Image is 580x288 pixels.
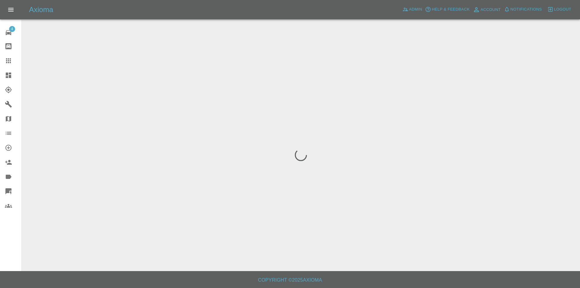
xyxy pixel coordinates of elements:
[546,5,573,14] button: Logout
[432,6,469,13] span: Help & Feedback
[424,5,471,14] button: Help & Feedback
[409,6,422,13] span: Admin
[511,6,542,13] span: Notifications
[5,276,575,284] h6: Copyright © 2025 Axioma
[471,5,502,15] a: Account
[401,5,424,14] a: Admin
[9,26,15,32] span: 4
[29,5,53,15] h5: Axioma
[554,6,571,13] span: Logout
[481,6,501,13] span: Account
[502,5,543,14] button: Notifications
[4,2,18,17] button: Open drawer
